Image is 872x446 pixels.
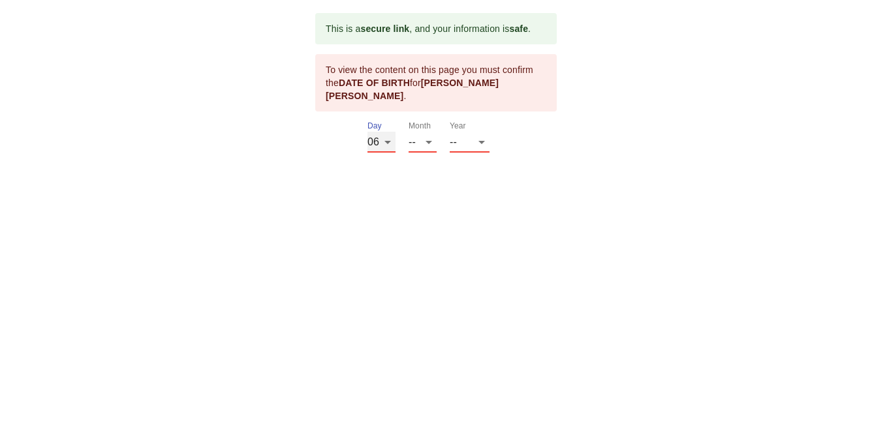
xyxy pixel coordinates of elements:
[450,123,466,130] label: Year
[339,78,410,88] b: DATE OF BIRTH
[409,123,431,130] label: Month
[360,23,409,34] b: secure link
[326,17,531,40] div: This is a , and your information is .
[367,123,382,130] label: Day
[509,23,528,34] b: safe
[326,58,546,108] div: To view the content on this page you must confirm the for .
